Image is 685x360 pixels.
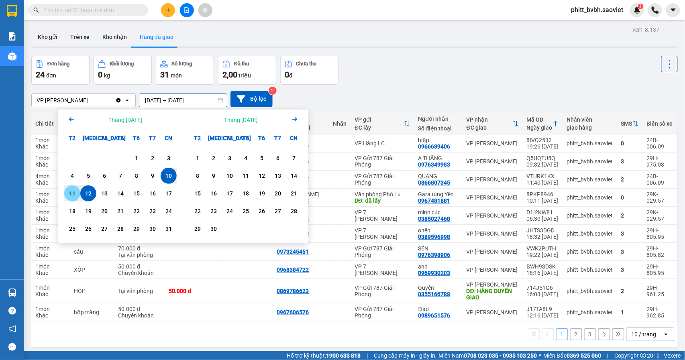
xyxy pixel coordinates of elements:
button: 2 [570,328,582,340]
button: 3 [584,328,596,340]
span: 0 [285,70,289,79]
div: 25 [240,206,251,216]
div: [MEDICAL_DATA] [206,130,222,146]
button: Chưa thu0đ [280,56,338,85]
div: Choose Thứ Sáu, tháng 08 29 2025. It's available. [128,221,145,237]
div: 19:22 [DATE] [527,252,559,258]
div: 29H-975.03 [647,155,673,168]
div: VP Gửi 787 Giải Phóng [355,245,410,258]
div: Choose Chủ Nhật, tháng 09 21 2025. It's available. [286,185,302,201]
div: Choose Thứ Hai, tháng 09 8 2025. It's available. [190,168,206,184]
button: Next month. [290,114,300,125]
div: 70.000 đ [118,245,161,252]
div: T6 [128,130,145,146]
div: T4 [222,130,238,146]
span: món [171,72,182,79]
div: VP nhận [467,116,512,123]
div: Tháng [DATE] [108,116,142,124]
div: VTURK1KX [527,173,559,179]
div: 8IVQ2532 [527,137,559,143]
div: T2 [64,130,80,146]
div: 29K-029.57 [647,191,673,204]
div: 9 [208,171,219,181]
div: 21 [115,206,126,216]
div: Choose Thứ Năm, tháng 08 21 2025. It's available. [112,203,128,219]
button: Đơn hàng24đơn [31,56,90,85]
div: Văn phòng Phố Lu [355,191,410,197]
div: 0 [621,140,639,146]
div: 22 [131,206,142,216]
div: 14 [115,189,126,198]
div: Q5UQTU5Q [527,155,559,161]
div: VP [PERSON_NAME] [467,248,519,255]
div: Đơn hàng [47,61,69,67]
span: 1 [639,4,642,9]
div: VP [PERSON_NAME] [467,176,519,183]
button: aim [198,3,212,17]
div: 0389596998 [418,234,451,240]
div: Choose Thứ Bảy, tháng 08 2 2025. It's available. [145,150,161,166]
div: Choose Thứ Ba, tháng 09 30 2025. It's available. [206,221,222,237]
div: Choose Thứ Năm, tháng 08 28 2025. It's available. [112,221,128,237]
div: Choose Chủ Nhật, tháng 09 28 2025. It's available. [286,203,302,219]
div: 22 [192,206,203,216]
div: 9 [147,171,158,181]
input: Tìm tên, số ĐT hoặc mã đơn [44,6,139,14]
div: Choose Thứ Ba, tháng 09 9 2025. It's available. [206,168,222,184]
div: 10 / trang [632,330,656,338]
span: plus [165,7,171,13]
button: Kho nhận [96,27,133,47]
div: Choose Chủ Nhật, tháng 08 31 2025. It's available. [161,221,177,237]
div: 1 [131,153,142,163]
div: 2 [208,153,219,163]
div: DĐ: đã lấy [355,197,410,204]
th: Toggle SortBy [617,113,643,134]
div: Nhân viên [567,116,613,123]
div: 1 [192,153,203,163]
div: Khác [35,179,66,186]
span: đơn [46,72,56,79]
div: 27 [99,224,110,234]
div: VP 7 [PERSON_NAME] [355,209,410,222]
div: 3 [621,230,639,237]
div: Choose Thứ Năm, tháng 08 7 2025. It's available. [112,168,128,184]
div: Choose Chủ Nhật, tháng 08 17 2025. It's available. [161,185,177,201]
div: Choose Chủ Nhật, tháng 09 14 2025. It's available. [286,168,302,184]
div: Choose Thứ Hai, tháng 09 29 2025. It's available. [190,221,206,237]
div: 10 [224,171,235,181]
div: 12 [256,171,267,181]
img: warehouse-icon [8,289,16,297]
div: Choose Thứ Năm, tháng 08 14 2025. It's available. [112,185,128,201]
div: 0976349983 [418,161,451,168]
div: Choose Thứ Bảy, tháng 09 20 2025. It's available. [270,185,286,201]
div: 0385027468 [418,216,451,222]
div: 6 [99,171,110,181]
div: 14 [288,171,300,181]
span: 31 [160,70,169,79]
div: Choose Thứ Bảy, tháng 08 16 2025. It's available. [145,185,161,201]
div: Khác [35,161,66,168]
div: [MEDICAL_DATA] [80,130,96,146]
div: SMS [621,120,632,127]
div: 16 [147,189,158,198]
div: 12 [83,189,94,198]
div: 1 món [35,263,66,270]
div: 18 [67,206,78,216]
div: 31 [163,224,174,234]
div: 1 món [35,155,66,161]
div: 3 [621,158,639,165]
div: VP [PERSON_NAME] [467,158,519,165]
button: Bộ lọc [230,91,273,107]
div: VWK2PUTH [527,245,559,252]
div: giao hàng [567,124,613,131]
div: ĐC lấy [355,124,404,131]
span: 0 [98,70,102,79]
div: 27 [272,206,283,216]
div: 2 [147,153,158,163]
button: Khối lượng0kg [94,56,152,85]
svg: Arrow Left [67,114,76,124]
div: Choose Thứ Tư, tháng 09 10 2025. It's available. [222,168,238,184]
div: 8PKP8946 [527,191,559,197]
div: Choose Thứ Tư, tháng 08 6 2025. It's available. [96,168,112,184]
div: 24B-006.09 [647,173,673,186]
